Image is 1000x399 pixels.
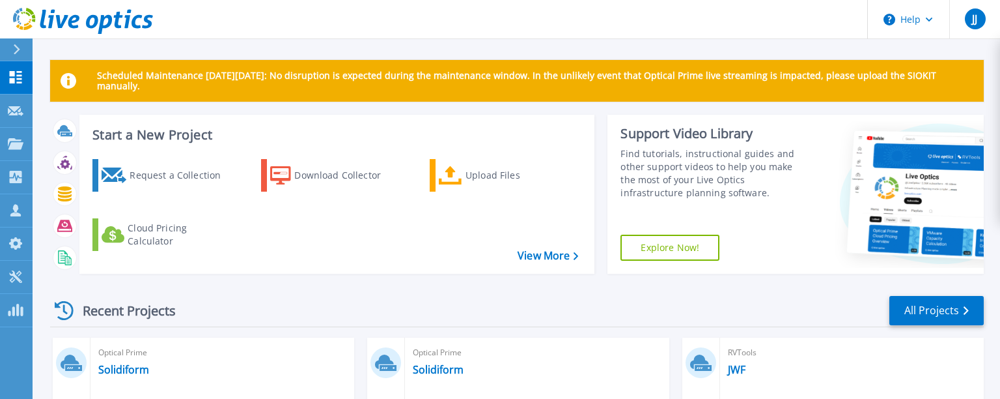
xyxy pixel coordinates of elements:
[98,346,346,360] span: Optical Prime
[620,125,809,142] div: Support Video Library
[620,235,719,261] a: Explore Now!
[92,218,238,251] a: Cloud Pricing Calculator
[430,159,575,192] a: Upload Files
[294,162,398,188] div: Download Collector
[518,250,578,262] a: View More
[50,295,193,327] div: Recent Projects
[128,222,232,248] div: Cloud Pricing Calculator
[97,70,973,91] p: Scheduled Maintenance [DATE][DATE]: No disruption is expected during the maintenance window. In t...
[92,159,238,192] a: Request a Collection
[130,162,234,188] div: Request a Collection
[728,363,745,376] a: JWF
[465,162,570,188] div: Upload Files
[620,147,809,199] div: Find tutorials, instructional guides and other support videos to help you make the most of your L...
[98,363,149,376] a: Solidiform
[92,128,578,142] h3: Start a New Project
[413,346,661,360] span: Optical Prime
[261,159,406,192] a: Download Collector
[972,14,977,24] span: JJ
[413,363,464,376] a: Solidiform
[728,346,976,360] span: RVTools
[889,296,984,325] a: All Projects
